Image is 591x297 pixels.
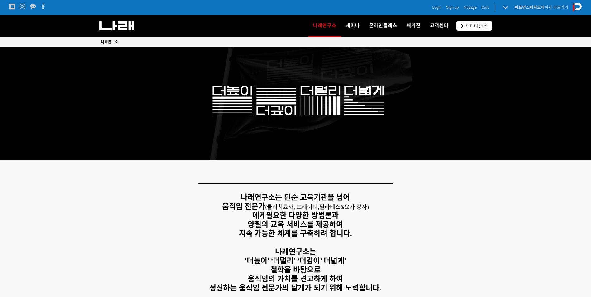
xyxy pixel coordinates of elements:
strong: 지속 가능한 체계를 구축하려 합니다. [239,229,352,238]
a: 매거진 [402,15,425,37]
span: 나래연구소 [313,21,336,31]
a: 세미나신청 [456,21,492,30]
a: Cart [481,4,489,11]
strong: 퍼포먼스피지오 [515,5,541,10]
span: 온라인클래스 [369,23,397,28]
a: 온라인클래스 [365,15,402,37]
a: Mypage [464,4,477,11]
strong: 정진하는 움직임 전문가의 날개가 되기 위해 노력합니다. [209,284,382,292]
strong: 움직임의 가치를 견고하게 하여 [248,275,343,283]
a: 세미나 [341,15,365,37]
a: Login [432,4,441,11]
a: 나래연구소 [308,15,341,37]
a: 나래연구소 [101,39,118,45]
span: ( [265,204,319,210]
a: Sign up [446,4,459,11]
span: 고객센터 [430,23,449,28]
span: 세미나 [346,23,360,28]
strong: ‘더높이’ ‘더멀리’ ‘더깊이’ 더넓게’ [245,257,346,265]
span: 필라테스&요가 강사) [319,204,369,210]
strong: 나래연구소는 단순 교육기관을 넘어 [241,193,350,201]
strong: 필요한 다양한 방법론과 [266,211,339,219]
span: 매거진 [407,23,421,28]
span: 세미나신청 [464,23,487,29]
a: 고객센터 [425,15,453,37]
strong: 철학을 바탕으로 [270,266,321,274]
strong: 움직임 전문가 [222,202,265,210]
strong: 에게 [252,211,266,219]
span: 물리치료사, 트레이너, [267,204,319,210]
strong: 나래연구소는 [275,247,316,256]
strong: 양질의 교육 서비스를 제공하여 [248,220,343,229]
a: 퍼포먼스피지오페이지 바로가기 [515,5,568,10]
span: 나래연구소 [101,40,118,44]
